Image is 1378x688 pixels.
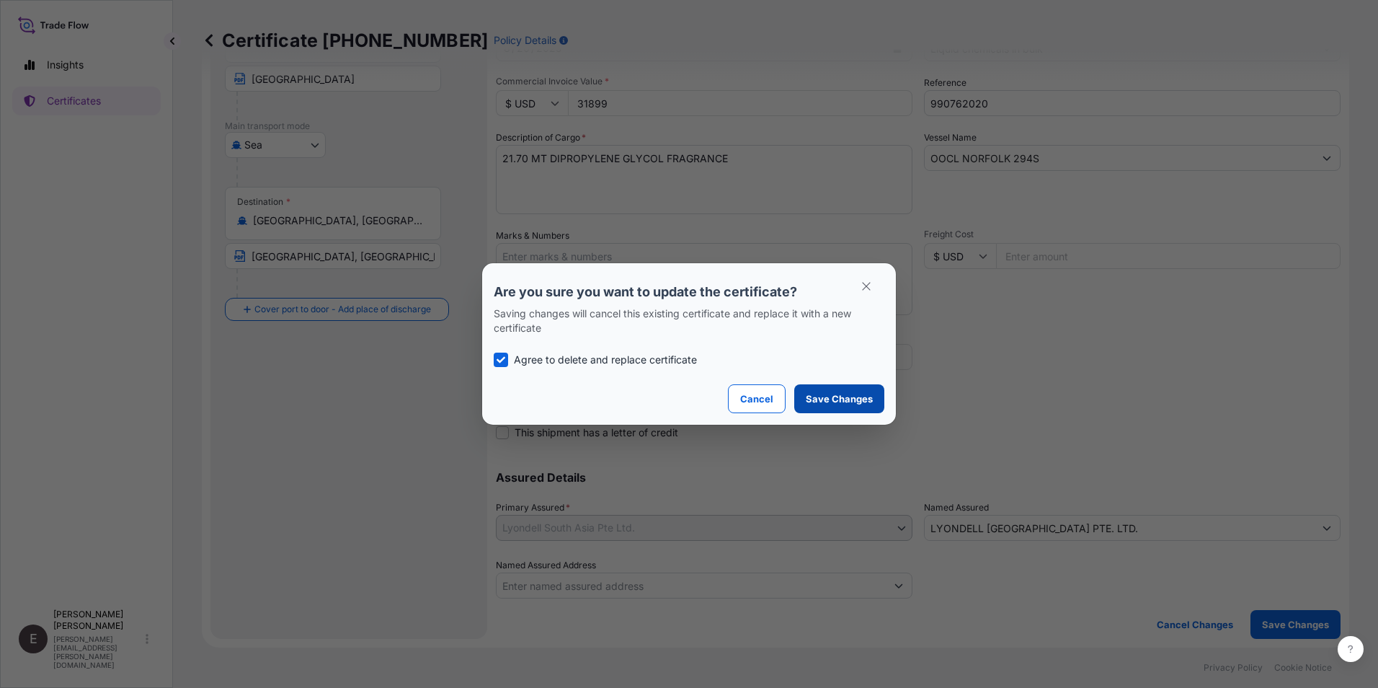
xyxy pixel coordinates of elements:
p: Save Changes [806,392,873,406]
button: Cancel [728,384,786,413]
p: Cancel [740,392,773,406]
button: Save Changes [794,384,884,413]
p: Are you sure you want to update the certificate? [494,283,884,301]
p: Saving changes will cancel this existing certificate and replace it with a new certificate [494,306,884,335]
p: Agree to delete and replace certificate [514,353,697,367]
